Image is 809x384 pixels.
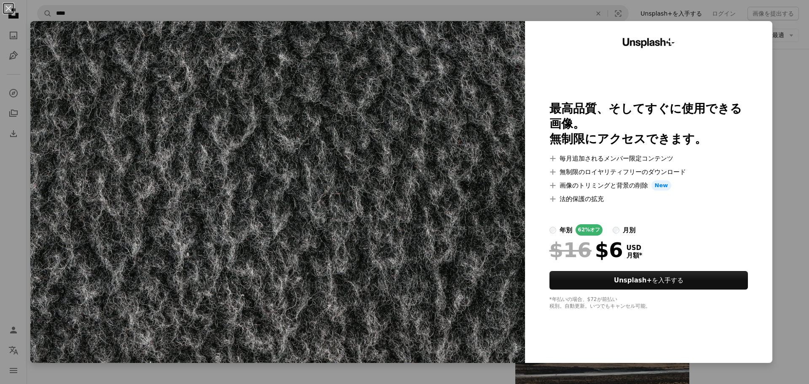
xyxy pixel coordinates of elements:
[549,167,748,177] li: 無制限のロイヤリティフリーのダウンロード
[613,227,619,234] input: 月別
[549,239,592,261] span: $16
[549,101,748,147] h2: 最高品質、そしてすぐに使用できる画像。 無制限にアクセスできます。
[549,180,748,191] li: 画像のトリミングと背景の削除
[627,244,643,252] span: USD
[549,227,556,234] input: 年別62%オフ
[576,224,603,236] div: 62% オフ
[623,225,635,235] div: 月別
[549,194,748,204] li: 法的保護の拡充
[549,153,748,164] li: 毎月追加されるメンバー限定コンテンツ
[549,239,623,261] div: $6
[651,180,672,191] span: New
[560,225,572,235] div: 年別
[549,296,748,310] div: *年払いの場合、 $72 が前払い 税別。自動更新。いつでもキャンセル可能。
[549,271,748,290] button: Unsplash+を入手する
[614,277,652,284] strong: Unsplash+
